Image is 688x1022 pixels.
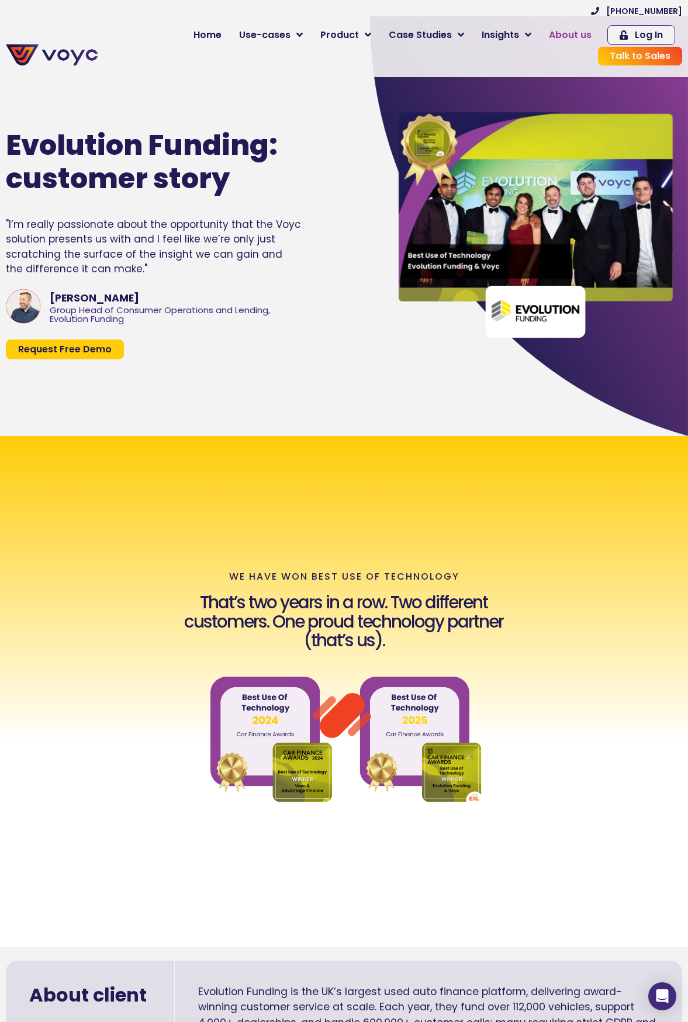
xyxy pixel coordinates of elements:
[239,28,291,42] span: Use-cases
[6,129,279,196] h1: Evolution Funding: customer story
[606,7,682,15] span: [PHONE_NUMBER]
[380,23,473,47] a: Case Studies
[229,571,459,582] p: We Have won Best Use of Technology
[607,25,675,45] a: Log In
[193,28,222,42] span: Home
[50,306,302,324] div: Group Head of Consumer Operations and Lending, Evolution Funding
[167,593,522,650] h2: That’s two years in a row. Two different customers. One proud technology partner (that’s us).
[230,23,312,47] a: Use-cases
[185,23,230,47] a: Home
[591,7,682,15] a: [PHONE_NUMBER]
[50,290,302,306] div: [PERSON_NAME]
[549,28,592,42] span: About us
[29,984,151,1006] h2: About client
[635,30,663,40] span: Log In
[648,982,676,1010] div: Open Intercom Messenger
[482,28,519,42] span: Insights
[18,345,112,354] span: Request Free Demo
[6,44,98,65] img: voyc-full-logo
[6,217,302,277] div: "I’m really passionate about the opportunity that the Voyc solution presents us with and I feel l...
[598,47,682,65] a: Talk to Sales
[610,51,670,61] span: Talk to Sales
[6,339,124,359] a: Request Free Demo
[540,23,600,47] a: About us
[320,28,359,42] span: Product
[389,28,452,42] span: Case Studies
[473,23,540,47] a: Insights
[312,23,380,47] a: Product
